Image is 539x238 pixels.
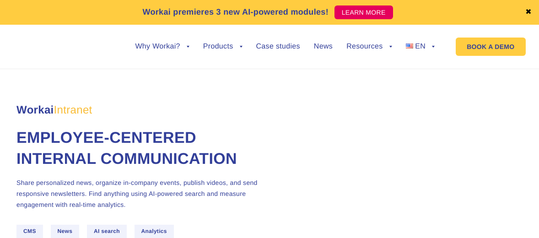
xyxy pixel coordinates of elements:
[203,43,243,50] a: Products
[16,94,92,116] span: Workai
[16,177,260,210] p: Share personalized news, organize in-company events, publish videos, and send responsive newslett...
[142,6,329,18] p: Workai premieres 3 new AI-powered modules!
[87,225,127,238] span: AI search
[51,225,80,238] span: News
[16,225,43,238] span: CMS
[525,9,532,16] a: ✖
[16,128,260,170] h1: Employee-centered internal communication
[135,225,174,238] span: Analytics
[415,43,426,50] span: EN
[135,43,189,50] a: Why Workai?
[54,104,92,116] em: Intranet
[314,43,333,50] a: News
[346,43,392,50] a: Resources
[334,5,393,19] a: LEARN MORE
[256,43,300,50] a: Case studies
[456,38,525,56] a: BOOK A DEMO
